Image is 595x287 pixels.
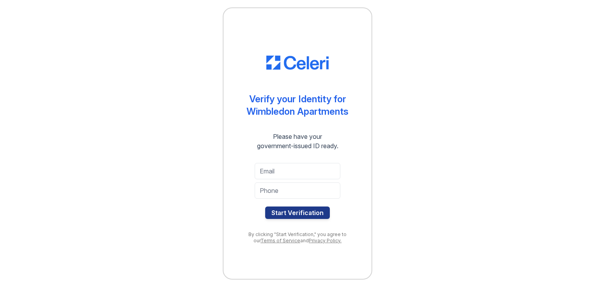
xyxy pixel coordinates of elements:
a: Privacy Policy. [309,238,342,243]
div: Verify your Identity for Wimbledon Apartments [246,93,349,118]
img: CE_Logo_Blue-a8612792a0a2168367f1c8372b55b34899dd931a85d93a1a3d3e32e68fde9ad4.png [266,56,329,70]
button: Start Verification [265,206,330,219]
input: Phone [255,182,340,199]
div: Please have your government-issued ID ready. [243,132,352,150]
div: By clicking "Start Verification," you agree to our and [239,231,356,244]
a: Terms of Service [261,238,300,243]
input: Email [255,163,340,179]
